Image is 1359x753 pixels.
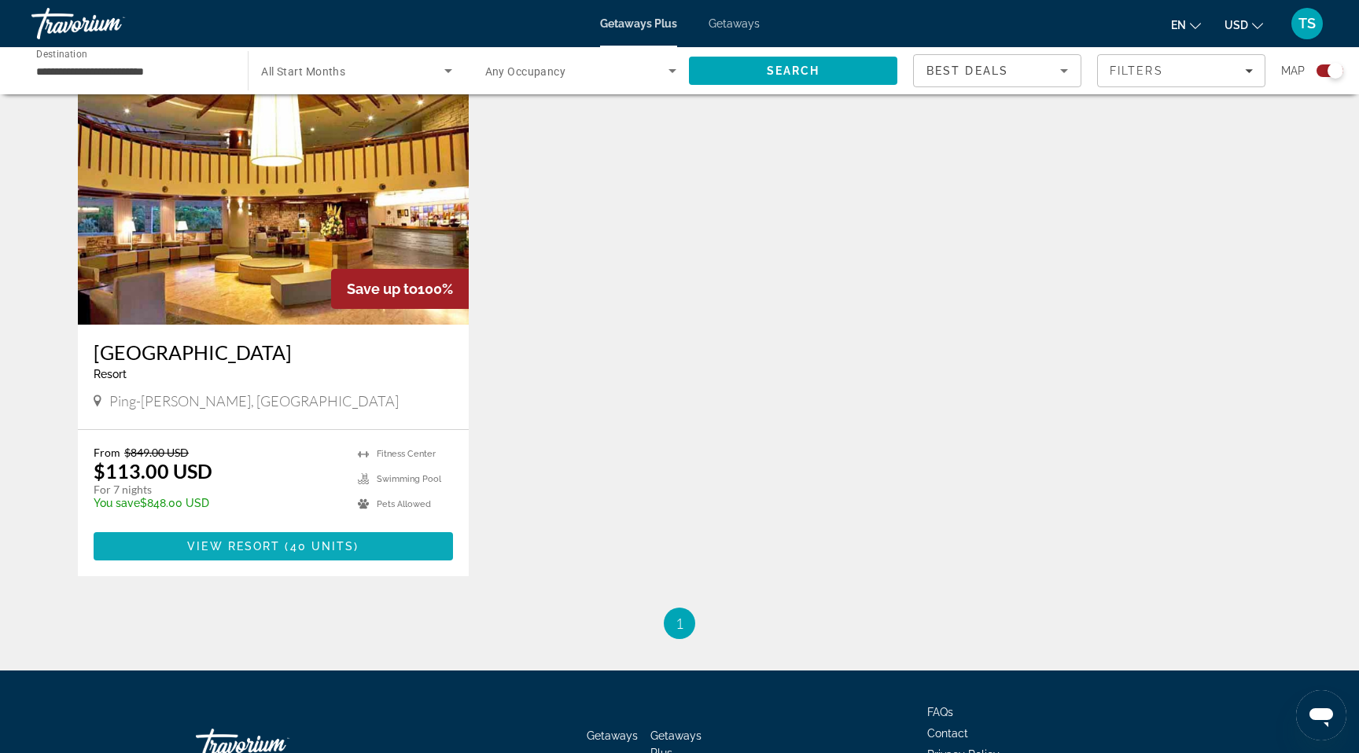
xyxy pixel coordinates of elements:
[94,497,140,509] span: You save
[94,497,342,509] p: $848.00 USD
[94,459,212,483] p: $113.00 USD
[78,608,1281,639] nav: Pagination
[280,540,359,553] span: ( )
[31,3,189,44] a: Travorium
[94,368,127,380] span: Resort
[689,57,897,85] button: Search
[331,269,469,309] div: 100%
[600,17,677,30] a: Getaways Plus
[261,65,345,78] span: All Start Months
[109,392,399,410] span: Ping-[PERSON_NAME], [GEOGRAPHIC_DATA]
[36,48,87,59] span: Destination
[1225,19,1248,31] span: USD
[377,499,431,509] span: Pets Allowed
[1287,7,1328,40] button: User Menu
[377,449,436,459] span: Fitness Center
[927,706,953,718] a: FAQs
[1171,19,1186,31] span: en
[676,615,683,632] span: 1
[767,64,820,77] span: Search
[926,64,1008,77] span: Best Deals
[587,729,638,742] a: Getaways
[1110,64,1163,77] span: Filters
[1281,60,1305,82] span: Map
[94,483,342,497] p: For 7 nights
[709,17,760,30] a: Getaways
[927,727,968,740] a: Contact
[1097,54,1265,87] button: Filters
[1171,13,1201,36] button: Change language
[94,532,453,560] button: View Resort(40 units)
[94,446,120,459] span: From
[290,540,355,553] span: 40 units
[1298,16,1316,31] span: TS
[1296,690,1346,740] iframe: Кнопка запуска окна обмена сообщениями
[926,61,1068,80] mat-select: Sort by
[1225,13,1263,36] button: Change currency
[187,540,280,553] span: View Resort
[377,474,441,484] span: Swimming Pool
[78,73,469,325] img: Kentington Resort
[485,65,566,78] span: Any Occupancy
[94,340,453,364] a: [GEOGRAPHIC_DATA]
[36,62,227,81] input: Select destination
[124,446,189,459] span: $849.00 USD
[347,281,418,297] span: Save up to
